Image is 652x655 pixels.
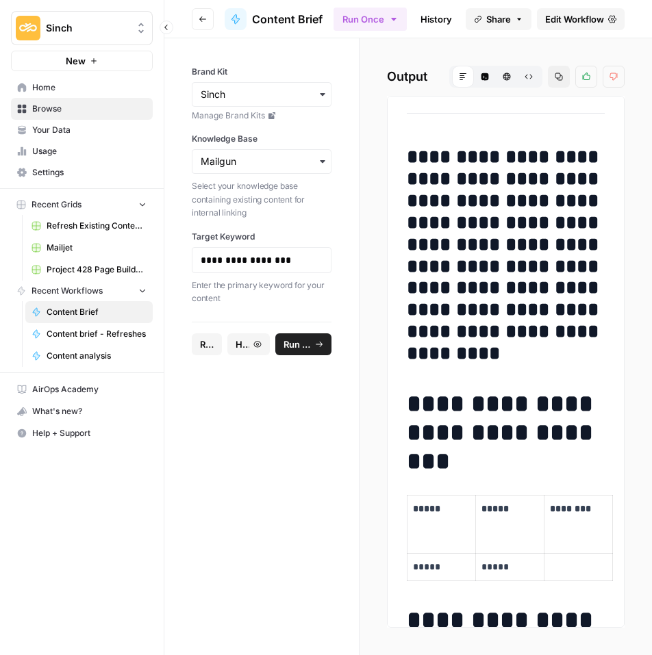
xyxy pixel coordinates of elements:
span: Content Brief [252,11,323,27]
span: History [236,337,249,351]
button: History [227,333,270,355]
button: Reset [192,333,222,355]
input: Mailgun [201,155,323,168]
span: New [66,54,86,68]
input: Sinch [201,88,323,101]
span: Edit Workflow [545,12,604,26]
span: Refresh Existing Content (1) [47,220,147,232]
button: Run Workflow [275,333,331,355]
a: Content analysis [25,345,153,367]
a: Content Brief [225,8,323,30]
span: Run Workflow [284,337,310,351]
a: Home [11,77,153,99]
span: Home [32,81,147,94]
label: Brand Kit [192,66,331,78]
button: Recent Workflows [11,281,153,301]
button: Workspace: Sinch [11,11,153,45]
p: Enter the primary keyword for your content [192,279,331,305]
a: Usage [11,140,153,162]
span: AirOps Academy [32,383,147,396]
span: Mailjet [47,242,147,254]
span: Content Brief [47,306,147,318]
span: Reset [200,337,214,351]
button: Help + Support [11,422,153,444]
a: Settings [11,162,153,183]
span: Share [486,12,511,26]
a: Your Data [11,119,153,141]
span: Content analysis [47,350,147,362]
h2: Output [387,66,625,88]
span: Your Data [32,124,147,136]
button: Recent Grids [11,194,153,215]
a: Mailjet [25,237,153,259]
span: Recent Grids [32,198,81,211]
span: Browse [32,103,147,115]
span: Project 428 Page Builder Tracker (NEW) [47,264,147,276]
span: Recent Workflows [32,285,103,297]
button: Share [466,8,531,30]
a: Project 428 Page Builder Tracker (NEW) [25,259,153,281]
span: Settings [32,166,147,179]
button: What's new? [11,400,153,422]
span: Help + Support [32,427,147,439]
a: Edit Workflow [537,8,625,30]
a: History [412,8,460,30]
label: Knowledge Base [192,133,331,145]
button: New [11,51,153,71]
a: Browse [11,98,153,120]
p: Select your knowledge base containing existing content for internal linking [192,179,331,220]
button: Run Once [334,8,407,31]
div: What's new? [12,401,152,422]
a: Refresh Existing Content (1) [25,215,153,237]
span: Sinch [46,21,129,35]
a: Content Brief [25,301,153,323]
img: Sinch Logo [16,16,40,40]
label: Target Keyword [192,231,331,243]
a: AirOps Academy [11,378,153,400]
a: Manage Brand Kits [192,110,331,122]
span: Usage [32,145,147,157]
a: Content brief - Refreshes [25,323,153,345]
span: Content brief - Refreshes [47,328,147,340]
